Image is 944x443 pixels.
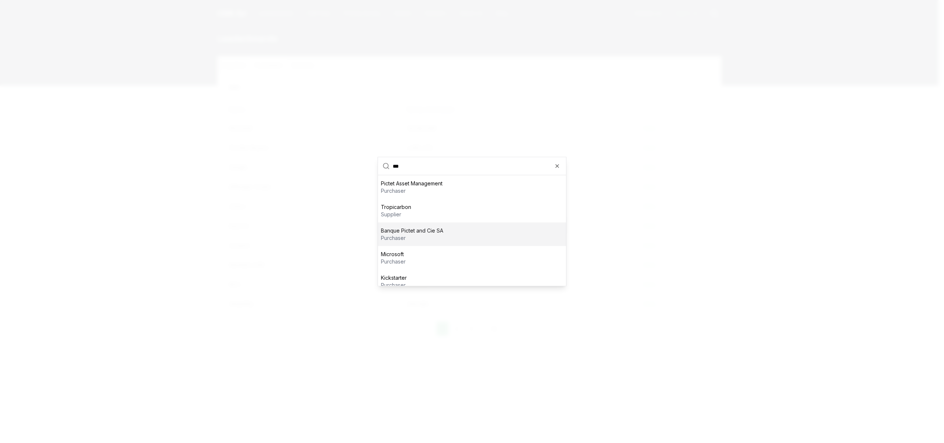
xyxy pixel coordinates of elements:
[381,258,406,265] p: purchaser
[381,180,442,187] p: Pictet Asset Management
[381,227,443,234] p: Banque Pictet and Cie SA
[381,251,406,258] p: Microsoft
[381,274,407,282] p: Kickstarter
[381,203,411,211] p: Tropicarbon
[381,211,411,218] p: supplier
[381,234,443,242] p: purchaser
[381,187,442,195] p: purchaser
[381,282,407,289] p: purchaser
